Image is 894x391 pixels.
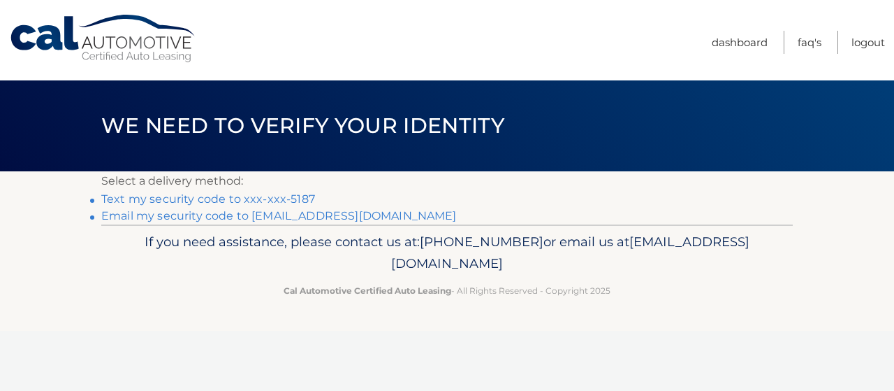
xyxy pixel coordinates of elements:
span: We need to verify your identity [101,113,504,138]
span: [PHONE_NUMBER] [420,234,543,250]
a: Cal Automotive [9,14,198,64]
a: Email my security code to [EMAIL_ADDRESS][DOMAIN_NAME] [101,209,457,222]
strong: Cal Automotive Certified Auto Leasing [284,285,451,296]
p: - All Rights Reserved - Copyright 2025 [110,283,784,298]
a: FAQ's [798,31,821,54]
p: Select a delivery method: [101,171,793,191]
p: If you need assistance, please contact us at: or email us at [110,231,784,276]
a: Dashboard [712,31,768,54]
a: Logout [851,31,885,54]
a: Text my security code to xxx-xxx-5187 [101,192,315,206]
